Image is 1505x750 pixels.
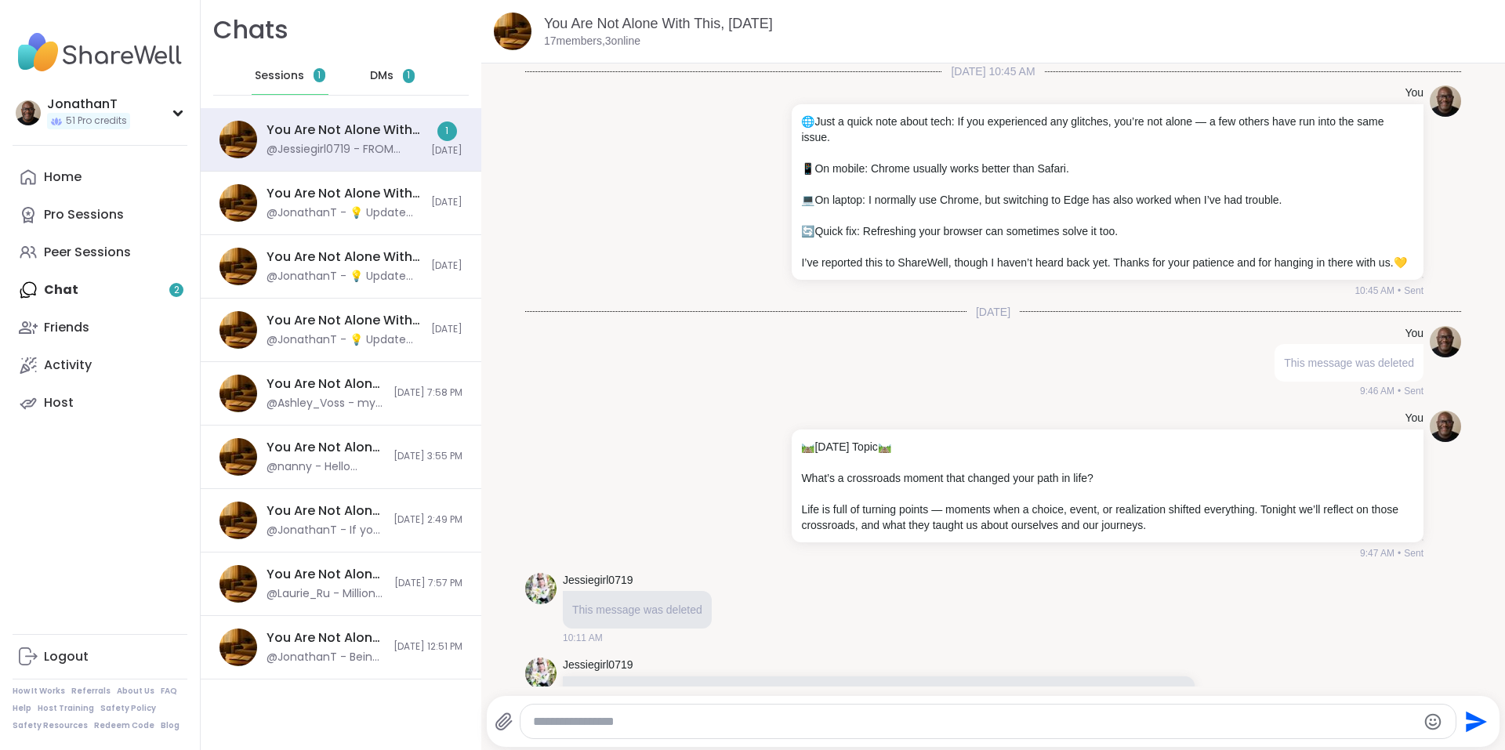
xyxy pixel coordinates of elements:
a: Friends [13,309,187,346]
span: [DATE] [431,196,462,209]
a: How It Works [13,686,65,697]
p: [DATE] Topic [801,439,1414,455]
span: [DATE] [431,144,462,158]
a: Referrals [71,686,111,697]
p: On laptop: I normally use Chrome, but switching to Edge has also worked when I’ve had trouble. [801,192,1414,208]
p: Quick fix: Refreshing your browser can sometimes solve it too. [801,223,1414,239]
span: 10:11 AM [563,631,603,645]
h4: You [1405,326,1423,342]
div: You Are Not Alone With This, [DATE] [267,629,384,647]
div: Pro Sessions [44,206,124,223]
span: 9:46 AM [1360,384,1394,398]
img: You Are Not Alone With This, Sep 07 [219,438,257,476]
img: https://sharewell-space-live.sfo3.digitaloceanspaces.com/user-generated/0e2c5150-e31e-4b6a-957d-4... [1430,326,1461,357]
img: You Are Not Alone With This, Sep 07 [219,502,257,539]
img: You Are Not Alone With This, Sep 11 [219,311,257,349]
span: [DATE] 7:57 PM [394,577,462,590]
div: Logout [44,648,89,665]
a: Pro Sessions [13,196,187,234]
a: About Us [117,686,154,697]
span: • [1398,546,1401,560]
div: 1 [437,121,457,141]
div: @Laurie_Ru - Millions of people experience hurt every day. [PERSON_NAME]'re no more responsible f... [267,586,385,602]
span: [DATE] 10:45 AM [941,63,1044,79]
span: This message was deleted [1284,357,1414,369]
div: You Are Not Alone With This, [DATE] [267,502,384,520]
img: https://sharewell-space-live.sfo3.digitaloceanspaces.com/user-generated/3602621c-eaa5-4082-863a-9... [525,573,557,604]
div: You Are Not Alone With This, [DATE] [267,312,422,329]
div: You Are Not Alone With This, [DATE] [267,121,422,139]
p: 17 members, 3 online [544,34,640,49]
span: 9:47 AM [1360,546,1394,560]
div: You Are Not Alone With This, [DATE] [267,248,422,266]
span: Sent [1404,384,1423,398]
a: Safety Resources [13,720,88,731]
a: Logout [13,638,187,676]
span: [DATE] [431,259,462,273]
span: [DATE] 7:58 PM [393,386,462,400]
h4: You [1405,411,1423,426]
button: Emoji picker [1423,712,1442,731]
span: • [1398,284,1401,298]
a: Jessiegirl0719 [563,573,633,589]
img: You Are Not Alone With This, Sep 08 [219,375,257,412]
img: You Are Not Alone With This, Sep 06 [219,565,257,603]
a: Help [13,703,31,714]
div: @JonathanT - If you experienced any glitches, you’re not alone — a few others have run into the s... [267,523,384,538]
span: 🛤️ [878,440,891,453]
span: • [1398,384,1401,398]
a: Safety Policy [100,703,156,714]
span: 🛤️ [801,440,814,453]
div: @Ashley_Voss - my son is crying for me. Good night everyone!!! [267,396,384,411]
span: 💛 [1394,256,1407,269]
div: @nanny - Hello everyone, thanks for making me feel comfortable and accepted in this group❤️ [267,459,384,475]
span: This message was deleted [572,603,702,616]
a: Redeem Code [94,720,154,731]
span: [DATE] 12:51 PM [393,640,462,654]
span: [DATE] 2:49 PM [393,513,462,527]
span: 51 Pro credits [66,114,127,128]
span: 1 [407,69,410,82]
a: Peer Sessions [13,234,187,271]
span: Sent [1404,546,1423,560]
span: 💻 [801,194,814,206]
div: @JonathanT - Being intentional about the wins is so important! [267,650,384,665]
p: On mobile: Chrome usually works better than Safari. [801,161,1414,176]
span: 🌐 [801,115,814,128]
div: You Are Not Alone With This, [DATE] [267,566,385,583]
div: Peer Sessions [44,244,131,261]
a: Jessiegirl0719 [563,658,633,673]
a: Host Training [38,703,94,714]
p: I’ve reported this to ShareWell, though I haven’t heard back yet. Thanks for your patience and fo... [801,255,1414,270]
div: You Are Not Alone With This, [DATE] [267,185,422,202]
img: ShareWell Nav Logo [13,25,187,80]
a: You Are Not Alone With This, [DATE] [544,16,773,31]
div: @JonathanT - 💡 Update on ShareWell Audio ShareWell is currently testing a new third-party audio p... [267,332,422,348]
span: [DATE] 3:55 PM [393,450,462,463]
p: Life is full of turning points — moments when a choice, event, or realization shifted everything.... [801,502,1414,533]
span: DMs [370,68,393,84]
img: https://sharewell-space-live.sfo3.digitaloceanspaces.com/user-generated/3602621c-eaa5-4082-863a-9... [525,658,557,689]
span: [DATE] [431,323,462,336]
img: https://sharewell-space-live.sfo3.digitaloceanspaces.com/user-generated/0e2c5150-e31e-4b6a-957d-4... [1430,85,1461,117]
p: Just a quick note about tech: If you experienced any glitches, you’re not alone — a few others ha... [801,114,1414,145]
img: You Are Not Alone With This, Sep 09 [219,121,257,158]
span: 10:45 AM [1354,284,1394,298]
p: What’s a crossroads moment that changed your path in life? [801,470,1414,486]
button: Send [1456,704,1492,739]
span: Sent [1404,284,1423,298]
img: You Are Not Alone With This, Sep 06 [219,629,257,666]
h4: You [1405,85,1423,101]
span: 📱 [801,162,814,175]
div: Friends [44,319,89,336]
div: You Are Not Alone With This, [DATE] [267,439,384,456]
div: Activity [44,357,92,374]
img: JonathanT [16,100,41,125]
div: @Jessiegirl0719 - FROM SHAREWELL: Hi all - we’re aware of the tech issues happening right now. Th... [267,142,422,158]
textarea: Type your message [533,714,1417,730]
h1: Chats [213,13,288,48]
a: Blog [161,720,180,731]
div: @JonathanT - 💡 Update on ShareWell Audio ShareWell is currently testing a new third-party audio p... [267,205,422,221]
div: JonathanT [47,96,130,113]
img: You Are Not Alone With This, Sep 12 [219,184,257,222]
